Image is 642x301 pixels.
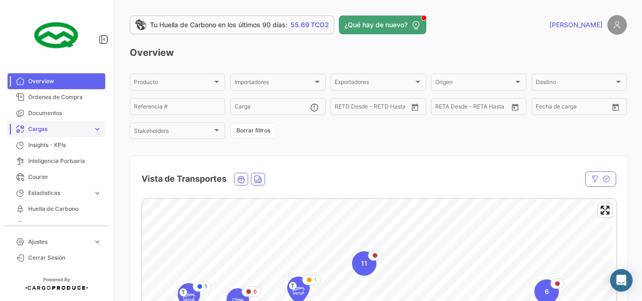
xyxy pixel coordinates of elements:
[28,205,102,213] span: Huella de Carbono
[180,288,187,296] span: T
[607,15,627,35] img: placeholder-user.png
[28,189,89,197] span: Estadísticas
[28,125,89,133] span: Cargas
[609,100,623,114] button: Open calendar
[28,109,102,117] span: Documentos
[339,15,426,34] button: ¿Qué hay de nuevo?
[344,20,407,30] span: ¿Qué hay de nuevo?
[289,282,297,290] span: T
[150,20,288,30] span: Tu Huella de Carbono en los últimos 90 días:
[559,105,594,111] input: Hasta
[598,203,612,217] button: Enter fullscreen
[230,123,276,139] button: Borrar filtros
[8,169,105,185] a: Courier
[141,172,227,185] h4: Vista de Transportes
[314,276,317,284] span: 1
[358,105,393,111] input: Hasta
[8,137,105,153] a: Insights - KPIs
[33,11,80,58] img: 12e1cf70-35d9-4abc-996d-7f8ffdddc857.png
[8,105,105,121] a: Documentos
[28,238,89,246] span: Ajustes
[28,93,102,101] span: Órdenes de Compra
[8,89,105,105] a: Órdenes de Compra
[459,105,493,111] input: Hasta
[28,173,102,181] span: Courier
[235,173,248,185] button: Ocean
[352,251,376,276] div: Map marker
[28,254,102,262] span: Cerrar Sesión
[8,201,105,217] a: Huella de Carbono
[134,80,212,87] span: Producto
[536,105,553,111] input: Desde
[253,287,257,296] span: 6
[408,100,422,114] button: Open calendar
[93,189,102,197] span: expand_more
[435,80,514,87] span: Origen
[93,238,102,246] span: expand_more
[28,141,102,149] span: Insights - KPIs
[335,105,352,111] input: Desde
[610,269,633,292] div: Abrir Intercom Messenger
[8,73,105,89] a: Overview
[28,221,89,229] span: Herramientas Financieras
[536,80,614,87] span: Destino
[204,282,207,291] span: 1
[361,259,368,268] span: 11
[28,157,102,165] span: Inteligencia Portuaria
[8,153,105,169] a: Inteligencia Portuaria
[93,221,102,229] span: expand_more
[335,80,413,87] span: Exportadores
[435,105,452,111] input: Desde
[508,100,522,114] button: Open calendar
[134,129,212,136] span: Stakeholders
[549,20,603,30] span: [PERSON_NAME]
[545,287,549,296] span: 6
[290,20,329,30] span: 55.69 TCO2
[28,77,102,85] span: Overview
[130,15,334,34] a: Tu Huella de Carbono en los últimos 90 días:55.69 TCO2
[130,46,627,59] h3: Overview
[93,125,102,133] span: expand_more
[251,173,265,185] button: Land
[235,80,313,87] span: Importadores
